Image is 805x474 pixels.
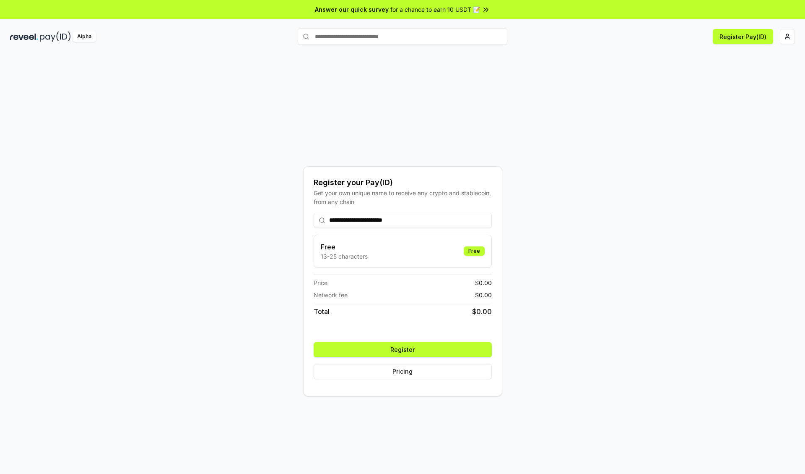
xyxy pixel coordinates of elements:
[314,342,492,357] button: Register
[314,278,327,287] span: Price
[314,177,492,189] div: Register your Pay(ID)
[475,278,492,287] span: $ 0.00
[314,306,330,317] span: Total
[713,29,773,44] button: Register Pay(ID)
[475,291,492,299] span: $ 0.00
[464,246,485,256] div: Free
[315,5,389,14] span: Answer our quick survey
[314,364,492,379] button: Pricing
[314,189,492,206] div: Get your own unique name to receive any crypto and stablecoin, from any chain
[73,31,96,42] div: Alpha
[321,242,368,252] h3: Free
[472,306,492,317] span: $ 0.00
[10,31,38,42] img: reveel_dark
[321,252,368,261] p: 13-25 characters
[390,5,480,14] span: for a chance to earn 10 USDT 📝
[314,291,348,299] span: Network fee
[40,31,71,42] img: pay_id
